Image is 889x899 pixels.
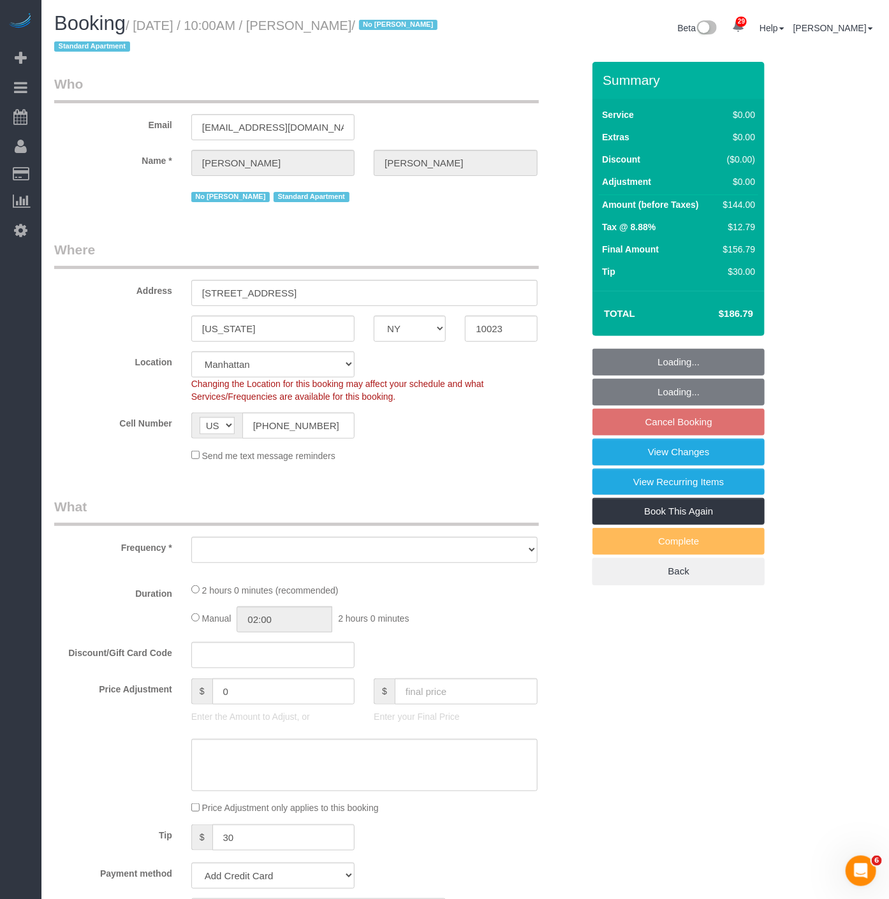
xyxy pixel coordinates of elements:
div: $144.00 [718,198,755,211]
span: Booking [54,12,126,34]
label: Discount/Gift Card Code [45,642,182,659]
span: Send me text message reminders [202,451,335,461]
a: Back [592,558,765,585]
span: Standard Apartment [54,41,130,52]
span: 29 [736,17,747,27]
a: [PERSON_NAME] [793,23,873,33]
legend: Where [54,240,539,269]
label: Tax @ 8.88% [602,221,656,233]
input: Last Name [374,150,537,176]
small: / [DATE] / 10:00AM / [PERSON_NAME] [54,18,441,54]
label: Frequency * [45,537,182,554]
div: $30.00 [718,265,755,278]
input: Email [191,114,355,140]
label: Service [602,108,634,121]
span: Manual [202,613,231,624]
a: Help [760,23,784,33]
label: Name * [45,150,182,167]
label: Amount (before Taxes) [602,198,698,211]
input: First Name [191,150,355,176]
img: Automaid Logo [8,13,33,31]
div: $0.00 [718,108,755,121]
span: $ [374,678,395,705]
a: View Recurring Items [592,469,765,495]
iframe: Intercom live chat [846,856,876,886]
label: Address [45,280,182,297]
span: No [PERSON_NAME] [359,20,437,30]
div: ($0.00) [718,153,755,166]
input: City [191,316,355,342]
span: 2 hours 0 minutes (recommended) [202,585,339,596]
label: Email [45,114,182,131]
label: Discount [602,153,640,166]
input: Cell Number [242,413,355,439]
label: Adjustment [602,175,651,188]
div: $0.00 [718,131,755,143]
label: Price Adjustment [45,678,182,696]
label: Extras [602,131,629,143]
label: Payment method [45,863,182,880]
span: $ [191,678,212,705]
span: Changing the Location for this booking may affect your schedule and what Services/Frequencies are... [191,379,484,402]
label: Cell Number [45,413,182,430]
a: Book This Again [592,498,765,525]
span: 6 [872,856,882,866]
h3: Summary [603,73,758,87]
span: Standard Apartment [274,192,349,202]
label: Location [45,351,182,369]
legend: Who [54,75,539,103]
span: $ [191,824,212,851]
span: 2 hours 0 minutes [338,613,409,624]
a: Beta [678,23,717,33]
strong: Total [604,308,635,319]
a: 29 [726,13,751,41]
label: Tip [45,824,182,842]
h4: $186.79 [680,309,753,319]
legend: What [54,497,539,526]
a: View Changes [592,439,765,465]
input: final price [395,678,538,705]
span: Price Adjustment only applies to this booking [202,803,379,814]
div: $156.79 [718,243,755,256]
span: No [PERSON_NAME] [191,192,270,202]
input: Zip Code [465,316,537,342]
label: Final Amount [602,243,659,256]
img: New interface [696,20,717,37]
div: $0.00 [718,175,755,188]
p: Enter the Amount to Adjust, or [191,710,355,723]
label: Tip [602,265,615,278]
div: $12.79 [718,221,755,233]
p: Enter your Final Price [374,710,537,723]
label: Duration [45,583,182,600]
